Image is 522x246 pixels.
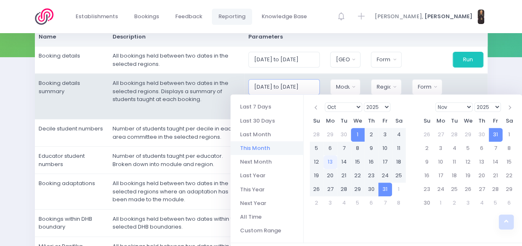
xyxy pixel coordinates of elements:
td: 22 [502,169,516,183]
td: 18 [392,155,406,169]
button: Region [371,79,401,95]
th: Tu [448,114,461,128]
td: 19 [310,169,323,183]
td: 1 [392,183,406,196]
td: 27 [323,183,337,196]
th: We [461,114,475,128]
li: Last 30 Days [230,114,303,128]
td: 28 [310,128,323,142]
td: 16 [365,155,378,169]
a: Bookings [127,9,166,25]
td: 29 [323,128,337,142]
li: Last 7 Days [230,100,303,113]
td: 25 [448,183,461,196]
td: 2 [448,196,461,210]
td: 9 [365,142,378,155]
th: Sa [502,114,516,128]
td: All bookings held between two dates in the selected regions. Displays a summary of students taugh... [108,74,244,119]
th: Fr [489,114,502,128]
td: 13 [475,155,489,169]
td: 7 [378,196,392,210]
img: N [478,10,484,24]
td: 17 [434,169,448,183]
button: Format [371,52,401,68]
span: Reporting [218,12,245,21]
td: 30 [337,128,351,142]
li: All Time [230,210,303,224]
td: 1 [351,128,365,142]
span: [PERSON_NAME], [375,12,423,21]
td: All bookings held between two dates within the selected DHB boundaries. [108,209,244,236]
td: Booking details [35,46,109,74]
button: Format [412,79,442,95]
td: 28 [489,183,502,196]
td: 3 [461,196,475,210]
td: 29 [502,183,516,196]
li: This Month [230,141,303,155]
td: 15 [502,155,516,169]
td: 16 [420,169,434,183]
td: 5 [351,196,365,210]
th: Su [310,114,323,128]
td: 28 [448,128,461,142]
td: 23 [420,183,434,196]
span: Knowledge Base [262,12,307,21]
td: 5 [310,142,323,155]
a: Knowledge Base [255,9,314,25]
td: 12 [461,155,475,169]
img: Logo [35,8,59,25]
td: Bookings within DHB boundary [35,209,109,236]
th: Name [35,27,109,46]
td: 3 [323,196,337,210]
li: Next Year [230,196,303,210]
td: 13 [323,155,337,169]
li: This Year [230,183,303,196]
input: Select date range [248,79,320,95]
td: 26 [420,128,434,142]
td: 2 [420,142,434,155]
button: Module [330,79,360,95]
td: Booking adaptations [35,174,109,210]
td: 9 [420,155,434,169]
td: 30 [420,196,434,210]
td: All bookings held between two dates in the selected regions. [108,46,244,74]
td: 12 [310,155,323,169]
div: Format [418,83,431,91]
td: 4 [475,196,489,210]
li: Last Month [230,128,303,141]
td: 2 [365,128,378,142]
td: 21 [489,169,502,183]
td: 6 [365,196,378,210]
div: Module [336,83,350,91]
td: 23 [365,169,378,183]
td: 24 [378,169,392,183]
td: 8 [502,142,516,155]
th: We [351,114,365,128]
th: Su [420,114,434,128]
td: 20 [323,169,337,183]
td: Booking details summary [35,74,109,119]
td: 11 [392,142,406,155]
th: Sa [392,114,406,128]
th: Th [365,114,378,128]
div: Format [377,55,390,64]
td: 6 [502,196,516,210]
span: Feedback [175,12,202,21]
td: 14 [489,155,502,169]
td: 3 [378,128,392,142]
td: 31 [378,183,392,196]
td: 29 [461,128,475,142]
td: 11 [448,155,461,169]
td: 30 [475,128,489,142]
td: 1 [434,196,448,210]
li: Custom Range [230,224,303,237]
div: Region [377,83,390,91]
td: 6 [323,142,337,155]
a: Reporting [212,9,252,25]
th: Th [475,114,489,128]
td: Number of students taught per decile in each area committee in the selected regions. [108,119,244,147]
td: 27 [475,183,489,196]
td: 4 [448,142,461,155]
td: 5 [461,142,475,155]
th: Parameters [244,27,487,46]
